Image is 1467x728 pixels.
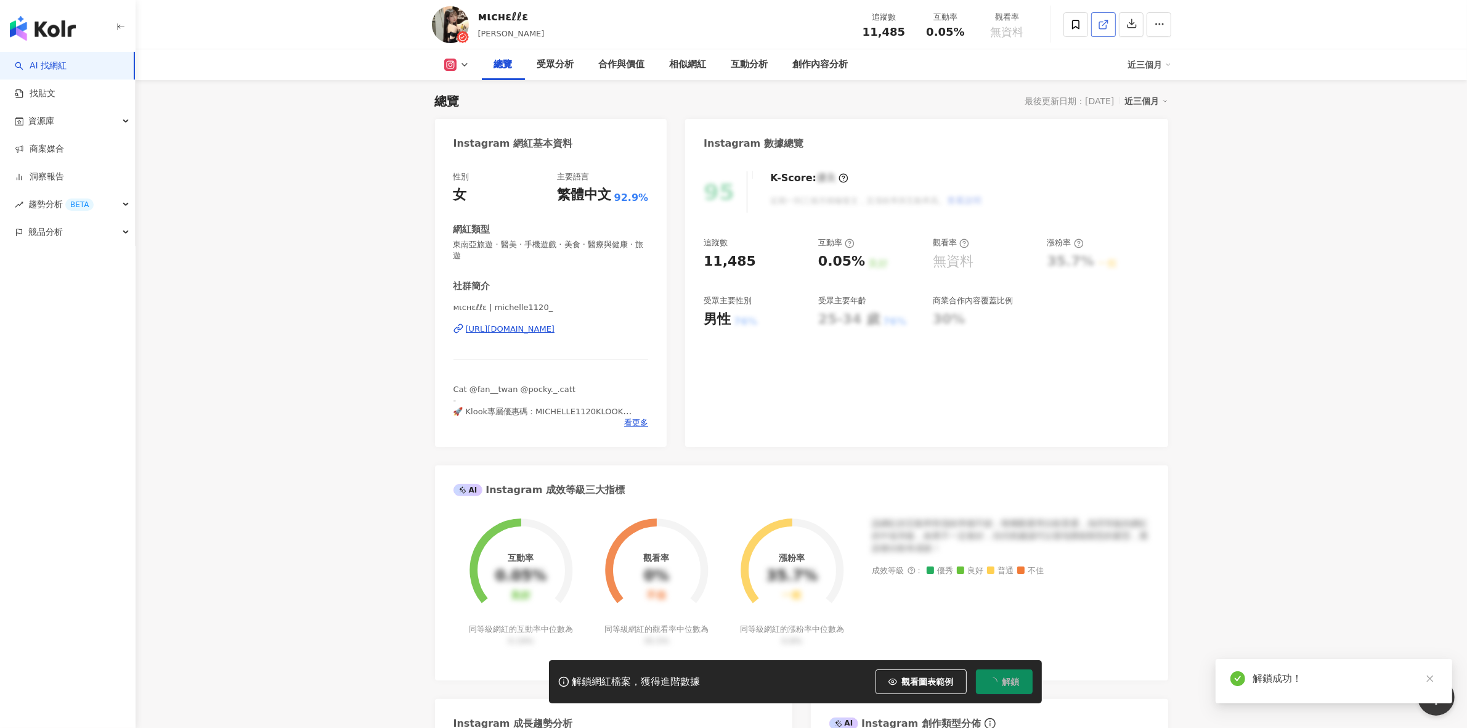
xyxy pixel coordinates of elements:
[863,25,905,38] span: 11,485
[467,624,575,646] div: 同等級網紅的互動率中位數為
[738,624,846,646] div: 同等級網紅的漲粉率中位數為
[624,417,648,428] span: 看更多
[704,295,752,306] div: 受眾主要性別
[28,218,63,246] span: 競品分析
[922,11,969,23] div: 互動率
[644,568,669,585] div: 0%
[65,198,94,211] div: BETA
[453,223,490,236] div: 網紅類型
[453,324,649,335] a: [URL][DOMAIN_NAME]
[704,237,728,248] div: 追蹤數
[933,252,973,271] div: 無資料
[770,171,848,185] div: K-Score :
[1025,96,1114,106] div: 最後更新日期：[DATE]
[731,57,768,72] div: 互動分析
[508,636,534,645] span: 0.19%
[557,186,611,205] div: 繁體中文
[435,92,460,110] div: 總覽
[453,484,483,496] div: AI
[984,11,1031,23] div: 觀看率
[861,11,908,23] div: 追蹤數
[603,624,710,646] div: 同等級網紅的觀看率中位數為
[933,295,1013,306] div: 商業合作內容覆蓋比例
[511,590,530,602] div: 良好
[957,566,984,576] span: 良好
[466,324,555,335] div: [URL][DOMAIN_NAME]
[670,57,707,72] div: 相似網紅
[537,57,574,72] div: 受眾分析
[1128,55,1171,75] div: 近三個月
[704,137,803,150] div: Instagram 數據總覽
[704,252,756,271] div: 11,485
[1253,671,1437,686] div: 解鎖成功！
[1047,237,1084,248] div: 漲粉率
[478,29,545,38] span: [PERSON_NAME]
[508,553,534,563] div: 互動率
[15,60,67,72] a: searchAI 找網紅
[782,590,802,602] div: 一般
[644,636,669,645] span: 35.5%
[453,280,490,293] div: 社群簡介
[1426,674,1434,683] span: close
[1017,566,1044,576] span: 不佳
[902,677,954,687] span: 觀看圖表範例
[991,26,1024,38] span: 無資料
[647,590,667,602] div: 不佳
[614,191,649,205] span: 92.9%
[818,295,866,306] div: 受眾主要年齡
[927,566,954,576] span: 優秀
[494,57,513,72] div: 總覽
[453,186,467,205] div: 女
[1002,677,1020,687] span: 解鎖
[987,566,1014,576] span: 普通
[704,310,731,329] div: 男性
[766,568,818,585] div: 35.7%
[453,171,469,182] div: 性別
[926,26,964,38] span: 0.05%
[782,636,802,645] span: 0.8%
[599,57,645,72] div: 合作與價值
[15,200,23,209] span: rise
[872,518,1150,554] div: 該網紅的互動率和漲粉率都不錯，唯獨觀看率比較普通，為同等級的網紅的中低等級，效果不一定會好，但仍然建議可以發包開箱類型的案型，應該會比較有成效！
[453,239,649,261] span: 東南亞旅遊 · 醫美 · 手機遊戲 · 美食 · 醫療與健康 · 旅遊
[872,566,1150,576] div: 成效等級 ：
[572,676,701,689] div: 解鎖網紅檔案，獲得進階數據
[28,190,94,218] span: 趨勢分析
[1230,671,1245,686] span: check-circle
[432,6,469,43] img: KOL Avatar
[976,669,1033,694] button: 解鎖
[15,143,64,155] a: 商案媒合
[557,171,589,182] div: 主要語言
[15,88,55,100] a: 找貼文
[779,553,805,563] div: 漲粉率
[28,107,54,135] span: 資源庫
[453,483,625,497] div: Instagram 成效等級三大指標
[876,669,967,694] button: 觀看圖表範例
[453,137,573,150] div: Instagram 網紅基本資料
[495,568,547,585] div: 0.05%
[453,385,632,439] span: Cat @fan__twan @pocky._.catt - 🚀 Klook專屬優惠碼：MICHELLE1120KLOOK - 合作代言私訊小盒子📩
[15,171,64,183] a: 洞察報告
[793,57,848,72] div: 創作內容分析
[988,677,998,686] span: loading
[1125,93,1168,109] div: 近三個月
[644,553,670,563] div: 觀看率
[818,252,865,271] div: 0.05%
[478,9,545,24] div: мιcнɛℓℓɛ
[818,237,855,248] div: 互動率
[453,302,649,313] span: мιcнɛℓℓɛ | michelle1120_
[10,16,76,41] img: logo
[933,237,969,248] div: 觀看率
